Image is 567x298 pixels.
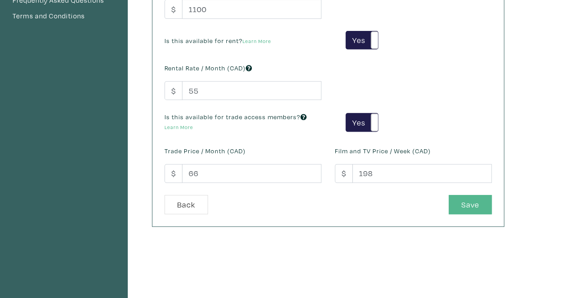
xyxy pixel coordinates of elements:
a: Back [164,195,208,214]
span: $ [335,164,353,183]
label: Trade Price / Month (CAD) [164,146,246,156]
span: $ [164,81,182,100]
div: YesNo [346,113,378,132]
button: Save [449,195,492,214]
label: Yes [346,113,378,131]
label: Film and TV Price / Week (CAD) [335,146,431,156]
label: Is this available for trade access members? [164,112,321,131]
a: Learn More [164,124,193,130]
label: Is this available for rent? [164,36,271,46]
a: Terms and Conditions [12,10,116,22]
a: Learn More [242,38,271,44]
label: Yes [346,31,378,49]
label: Rental Rate / Month (CAD) [164,63,252,73]
span: $ [164,164,182,183]
div: YesNo [346,31,378,50]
